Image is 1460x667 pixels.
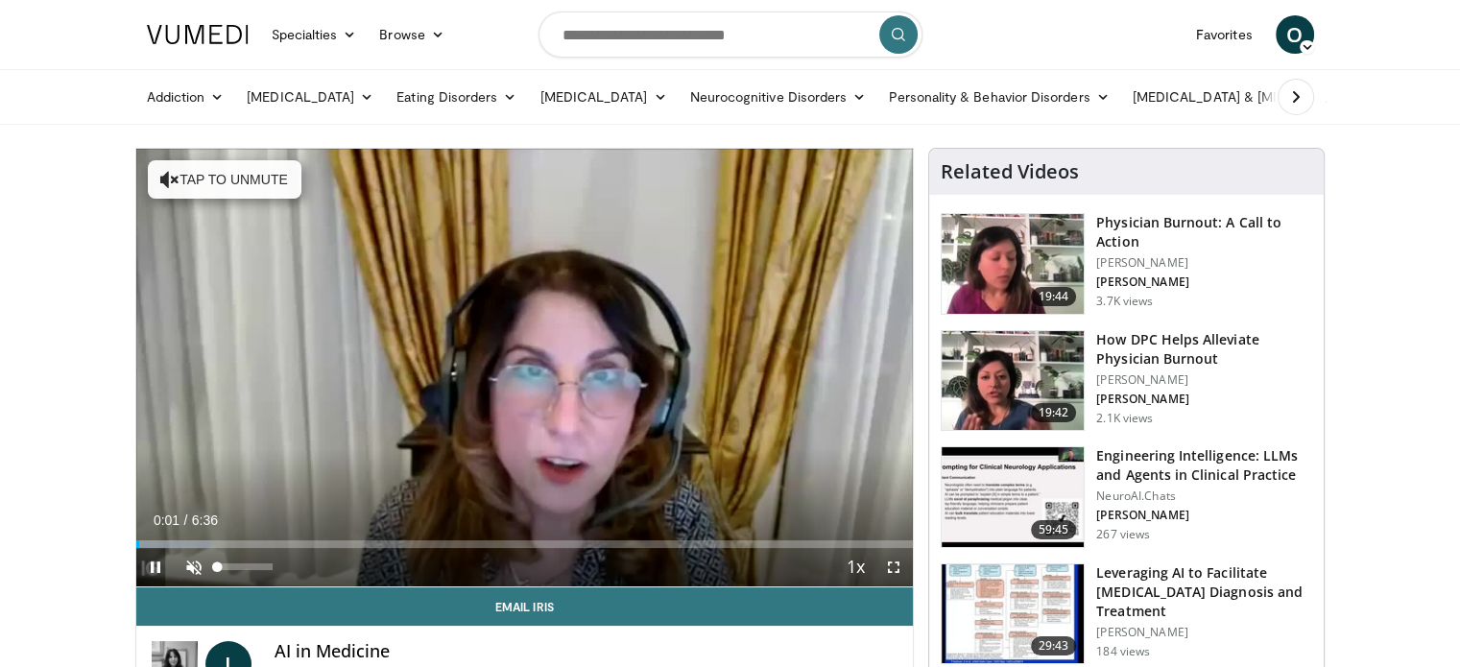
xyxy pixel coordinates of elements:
a: Eating Disorders [385,78,528,116]
span: 59:45 [1031,520,1077,539]
p: 267 views [1096,527,1150,542]
button: Playback Rate [836,548,874,586]
a: 19:42 How DPC Helps Alleviate Physician Burnout [PERSON_NAME] [PERSON_NAME] 2.1K views [941,330,1312,432]
a: Personality & Behavior Disorders [877,78,1120,116]
p: 184 views [1096,644,1150,659]
a: Neurocognitive Disorders [679,78,878,116]
div: Volume Level [218,563,273,570]
h3: Leveraging AI to Facilitate [MEDICAL_DATA] Diagnosis and Treatment [1096,563,1312,621]
span: 19:42 [1031,403,1077,422]
button: Tap to unmute [148,160,301,199]
button: Fullscreen [874,548,913,586]
div: Progress Bar [136,540,914,548]
span: 19:44 [1031,287,1077,306]
p: 2.1K views [1096,411,1153,426]
h4: AI in Medicine [275,641,898,662]
p: [PERSON_NAME] [1096,508,1312,523]
p: 3.7K views [1096,294,1153,309]
a: Email Iris [136,587,914,626]
p: NeuroAI.Chats [1096,488,1312,504]
a: 19:44 Physician Burnout: A Call to Action [PERSON_NAME] [PERSON_NAME] 3.7K views [941,213,1312,315]
img: a028b2ed-2799-4348-b6b4-733b0fc51b04.150x105_q85_crop-smart_upscale.jpg [942,564,1084,664]
p: [PERSON_NAME] [1096,625,1312,640]
img: VuMedi Logo [147,25,249,44]
span: 0:01 [154,512,180,528]
a: 29:43 Leveraging AI to Facilitate [MEDICAL_DATA] Diagnosis and Treatment [PERSON_NAME] 184 views [941,563,1312,665]
img: ea6b8c10-7800-4812-b957-8d44f0be21f9.150x105_q85_crop-smart_upscale.jpg [942,447,1084,547]
span: 29:43 [1031,636,1077,655]
button: Pause [136,548,175,586]
a: [MEDICAL_DATA] & [MEDICAL_DATA] [1121,78,1396,116]
a: [MEDICAL_DATA] [528,78,678,116]
h3: Engineering Intelligence: LLMs and Agents in Clinical Practice [1096,446,1312,485]
h3: How DPC Helps Alleviate Physician Burnout [1096,330,1312,369]
span: / [184,512,188,528]
a: Favorites [1185,15,1264,54]
a: Specialties [260,15,369,54]
a: Addiction [135,78,236,116]
span: 6:36 [192,512,218,528]
p: [PERSON_NAME] [1096,274,1312,290]
h4: Related Videos [941,160,1079,183]
a: [MEDICAL_DATA] [235,78,385,116]
p: [PERSON_NAME] [1096,255,1312,271]
video-js: Video Player [136,149,914,587]
a: O [1276,15,1314,54]
h3: Physician Burnout: A Call to Action [1096,213,1312,251]
p: [PERSON_NAME] [1096,372,1312,388]
img: ae962841-479a-4fc3-abd9-1af602e5c29c.150x105_q85_crop-smart_upscale.jpg [942,214,1084,314]
p: [PERSON_NAME] [1096,392,1312,407]
input: Search topics, interventions [539,12,922,58]
img: 8c03ed1f-ed96-42cb-9200-2a88a5e9b9ab.150x105_q85_crop-smart_upscale.jpg [942,331,1084,431]
button: Unmute [175,548,213,586]
a: Browse [368,15,456,54]
a: 59:45 Engineering Intelligence: LLMs and Agents in Clinical Practice NeuroAI.Chats [PERSON_NAME] ... [941,446,1312,548]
